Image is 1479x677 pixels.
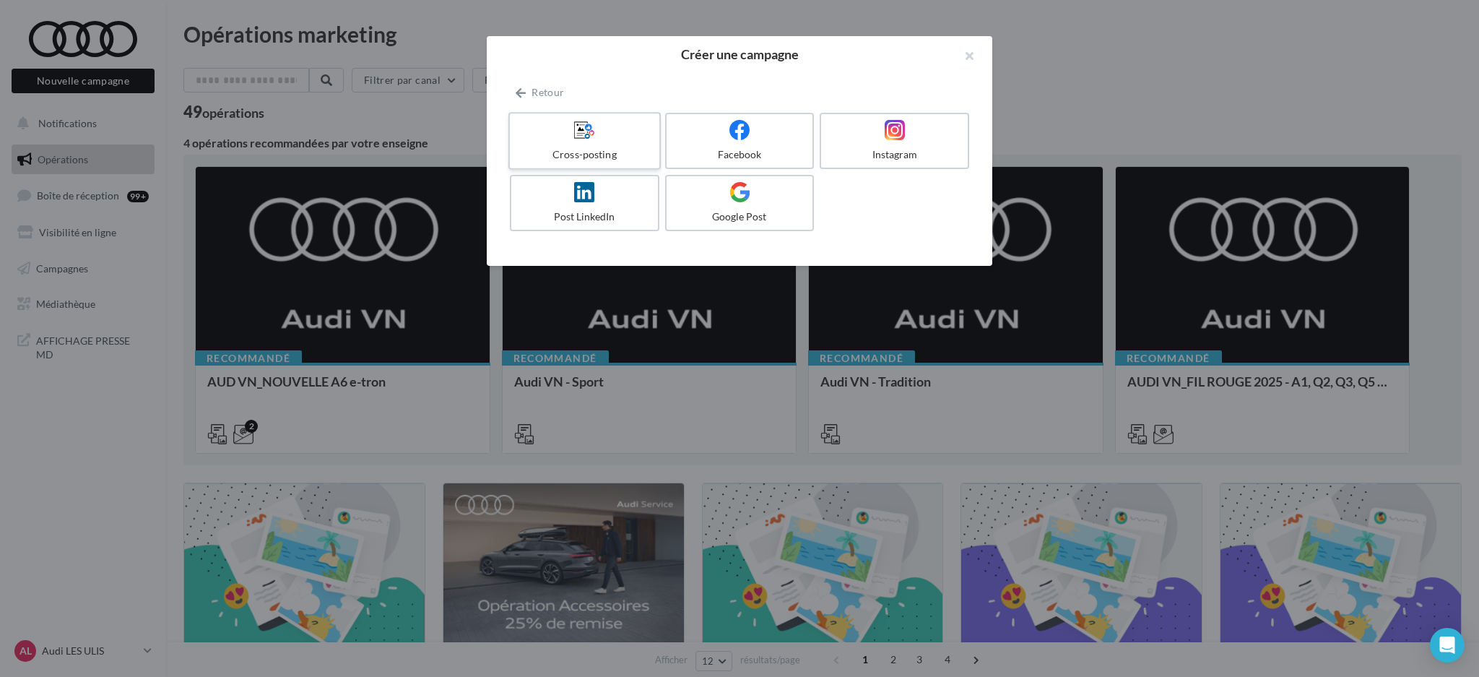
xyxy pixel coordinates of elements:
[1430,628,1465,663] div: Open Intercom Messenger
[672,210,807,224] div: Google Post
[827,147,962,162] div: Instagram
[516,147,653,162] div: Cross-posting
[672,147,807,162] div: Facebook
[510,84,570,101] button: Retour
[510,48,969,61] h2: Créer une campagne
[517,210,652,224] div: Post LinkedIn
